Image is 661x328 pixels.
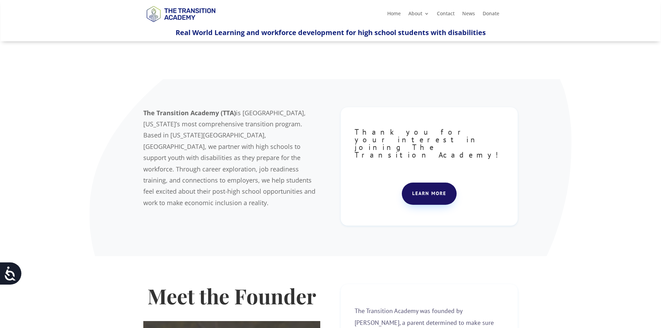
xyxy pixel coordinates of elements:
a: About [408,11,429,19]
a: Donate [483,11,499,19]
span: Real World Learning and workforce development for high school students with disabilities [176,28,486,37]
span: Thank you for your interest in joining The Transition Academy! [355,127,503,160]
img: TTA Brand_TTA Primary Logo_Horizontal_Light BG [143,1,218,26]
b: The Transition Academy (TTA) [143,109,236,117]
a: News [462,11,475,19]
span: is [GEOGRAPHIC_DATA], [US_STATE]’s most comprehensive transition program. Based in [US_STATE][GEO... [143,109,315,207]
a: Contact [437,11,455,19]
a: Home [387,11,401,19]
a: Learn more [402,183,457,205]
a: Logo-Noticias [143,21,218,27]
strong: Meet the Founder [147,282,316,310]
